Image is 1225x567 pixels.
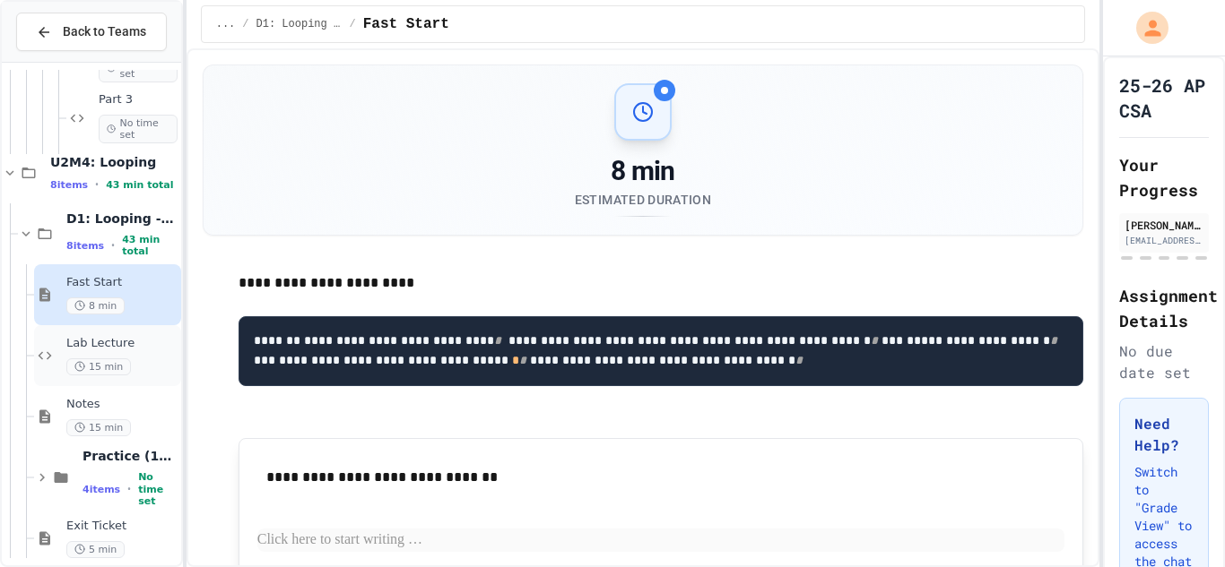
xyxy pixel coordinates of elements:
[1125,234,1203,247] div: [EMAIL_ADDRESS][DOMAIN_NAME]
[350,17,356,31] span: /
[242,17,248,31] span: /
[1125,217,1203,233] div: [PERSON_NAME]
[83,484,120,495] span: 4 items
[66,297,125,314] span: 8 min
[16,13,167,51] button: Back to Teams
[66,336,178,351] span: Lab Lecture
[99,92,178,107] span: Part 3
[66,240,104,252] span: 8 items
[111,238,115,253] span: •
[66,397,178,412] span: Notes
[575,191,711,209] div: Estimated Duration
[99,115,178,143] span: No time set
[216,17,236,31] span: ...
[66,541,125,558] span: 5 min
[95,177,99,192] span: •
[66,519,178,534] span: Exit Ticket
[363,13,449,35] span: Fast Start
[1134,413,1194,456] h3: Need Help?
[256,17,343,31] span: D1: Looping - While Loops
[66,419,131,436] span: 15 min
[66,210,178,227] span: D1: Looping - While Loops
[50,179,88,191] span: 8 items
[50,154,178,170] span: U2M4: Looping
[127,482,131,496] span: •
[1117,7,1173,48] div: My Account
[575,155,711,187] div: 8 min
[138,471,178,507] span: No time set
[1119,73,1209,123] h1: 25-26 AP CSA
[122,234,178,257] span: 43 min total
[66,275,178,290] span: Fast Start
[1119,340,1209,383] div: No due date set
[1119,283,1209,333] h2: Assignment Details
[83,448,178,464] span: Practice (10 mins)
[66,358,131,375] span: 15 min
[63,22,146,41] span: Back to Teams
[1119,152,1209,202] h2: Your Progress
[106,179,173,191] span: 43 min total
